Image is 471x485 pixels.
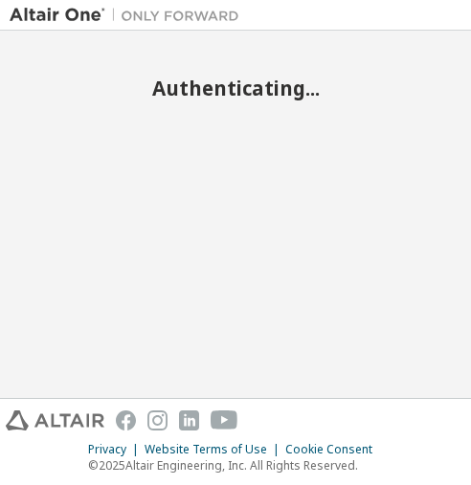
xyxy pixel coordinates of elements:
img: facebook.svg [116,410,136,430]
img: altair_logo.svg [6,410,104,430]
p: © 2025 Altair Engineering, Inc. All Rights Reserved. [88,457,384,474]
img: Altair One [10,6,249,25]
img: youtube.svg [211,410,238,430]
div: Cookie Consent [285,442,384,457]
img: linkedin.svg [179,410,199,430]
h2: Authenticating... [10,76,461,100]
img: instagram.svg [147,410,168,430]
div: Website Terms of Use [145,442,285,457]
div: Privacy [88,442,145,457]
